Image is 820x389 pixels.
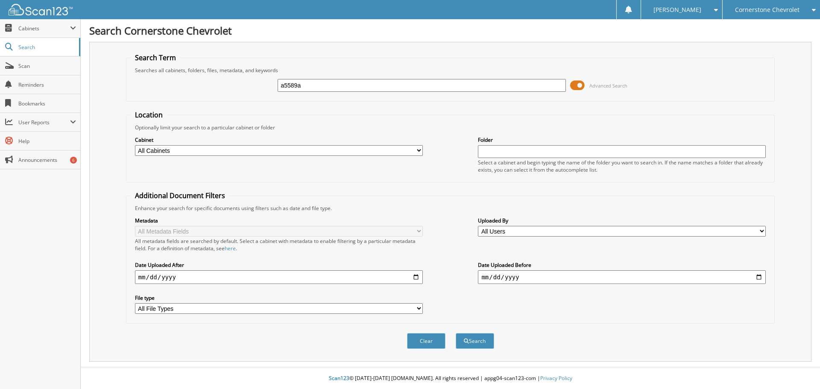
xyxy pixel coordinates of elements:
button: Clear [407,333,445,349]
label: Uploaded By [478,217,766,224]
span: Cabinets [18,25,70,32]
input: end [478,270,766,284]
label: Cabinet [135,136,423,143]
img: scan123-logo-white.svg [9,4,73,15]
legend: Search Term [131,53,180,62]
label: Date Uploaded After [135,261,423,269]
span: Search [18,44,75,51]
legend: Additional Document Filters [131,191,229,200]
input: start [135,270,423,284]
label: File type [135,294,423,301]
div: Select a cabinet and begin typing the name of the folder you want to search in. If the name match... [478,159,766,173]
div: Enhance your search for specific documents using filters such as date and file type. [131,205,770,212]
span: Scan123 [329,374,349,382]
span: Cornerstone Chevrolet [735,7,799,12]
label: Metadata [135,217,423,224]
legend: Location [131,110,167,120]
label: Date Uploaded Before [478,261,766,269]
span: Advanced Search [589,82,627,89]
span: Scan [18,62,76,70]
h1: Search Cornerstone Chevrolet [89,23,811,38]
span: User Reports [18,119,70,126]
a: Privacy Policy [540,374,572,382]
iframe: Chat Widget [777,348,820,389]
label: Folder [478,136,766,143]
a: here [225,245,236,252]
span: [PERSON_NAME] [653,7,701,12]
div: 6 [70,157,77,164]
span: Bookmarks [18,100,76,107]
div: Searches all cabinets, folders, files, metadata, and keywords [131,67,770,74]
div: Optionally limit your search to a particular cabinet or folder [131,124,770,131]
button: Search [456,333,494,349]
span: Help [18,137,76,145]
span: Reminders [18,81,76,88]
div: © [DATE]-[DATE] [DOMAIN_NAME]. All rights reserved | appg04-scan123-com | [81,368,820,389]
div: All metadata fields are searched by default. Select a cabinet with metadata to enable filtering b... [135,237,423,252]
span: Announcements [18,156,76,164]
